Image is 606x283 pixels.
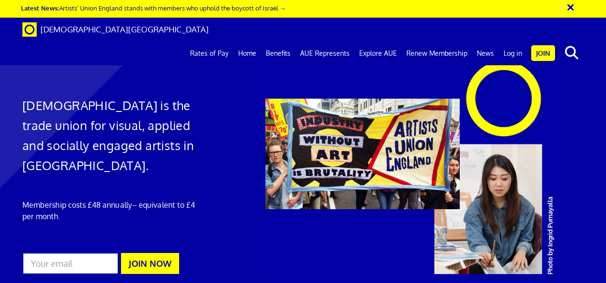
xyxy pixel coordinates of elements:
[354,41,402,65] a: Explore AUE
[22,199,200,222] p: Membership costs £48 annually – equivalent to £4 per month.
[15,18,216,41] a: Brand [DEMOGRAPHIC_DATA][GEOGRAPHIC_DATA]
[22,253,119,274] input: Your email
[40,24,209,34] span: [DEMOGRAPHIC_DATA][GEOGRAPHIC_DATA]
[233,41,261,65] a: Home
[295,41,354,65] a: AUE Represents
[531,45,555,61] a: Join
[261,41,295,65] a: Benefits
[402,41,472,65] a: Renew Membership
[22,95,200,175] h1: [DEMOGRAPHIC_DATA] is the trade union for visual, applied and socially engaged artists in [GEOGRA...
[557,43,586,63] button: search
[499,41,527,65] a: Log in
[21,4,59,12] strong: Latest News:
[21,4,286,12] a: Latest News:Artists’ Union England stands with members who uphold the boycott of Israel →
[472,41,499,65] a: News
[121,253,179,274] button: JOIN NOW
[185,41,233,65] a: Rates of Pay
